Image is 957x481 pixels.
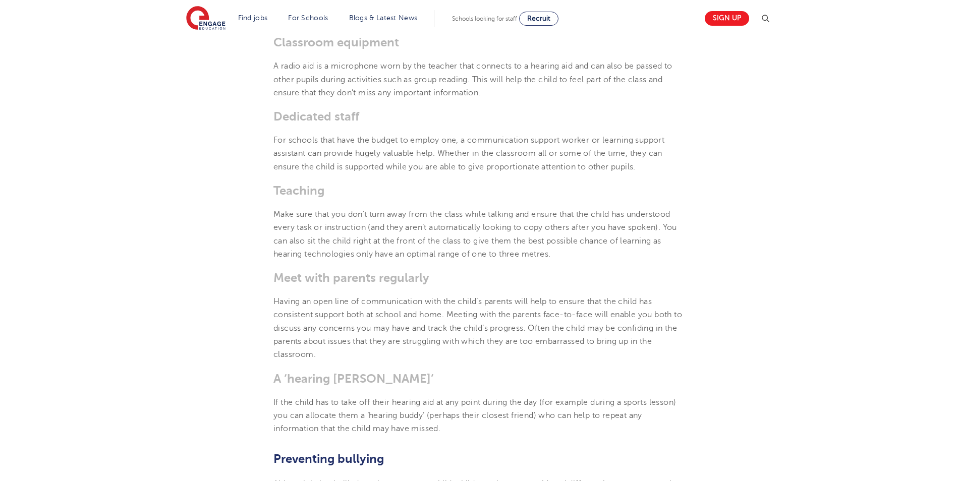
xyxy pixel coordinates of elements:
a: Blogs & Latest News [349,14,418,22]
span: Make sure that you don’t turn away from the class while talking and ensure that the child has und... [273,210,677,259]
span: If the child has to take off their hearing aid at any point during the day (for example during a ... [273,398,676,434]
span: Teaching [273,184,324,198]
span: Meet with parents regularly [273,271,429,285]
span: For schools that have the budget to employ one, a communication support worker or learning suppor... [273,136,664,171]
span: A radio aid is a microphone worn by the teacher that connects to a hearing aid and can also be pa... [273,62,672,97]
span: Recruit [527,15,550,22]
span: Dedicated staff [273,109,359,124]
a: Find jobs [238,14,268,22]
span: Having an open line of communication with the child’s parents will help to ensure that the child ... [273,297,682,359]
span: A ‘hearing [PERSON_NAME]’ [273,372,434,386]
a: Sign up [705,11,749,26]
span: Schools looking for staff [452,15,517,22]
span: Preventing bullying [273,452,384,466]
img: Engage Education [186,6,226,31]
a: Recruit [519,12,558,26]
span: Classroom equipment [273,35,399,49]
a: For Schools [288,14,328,22]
